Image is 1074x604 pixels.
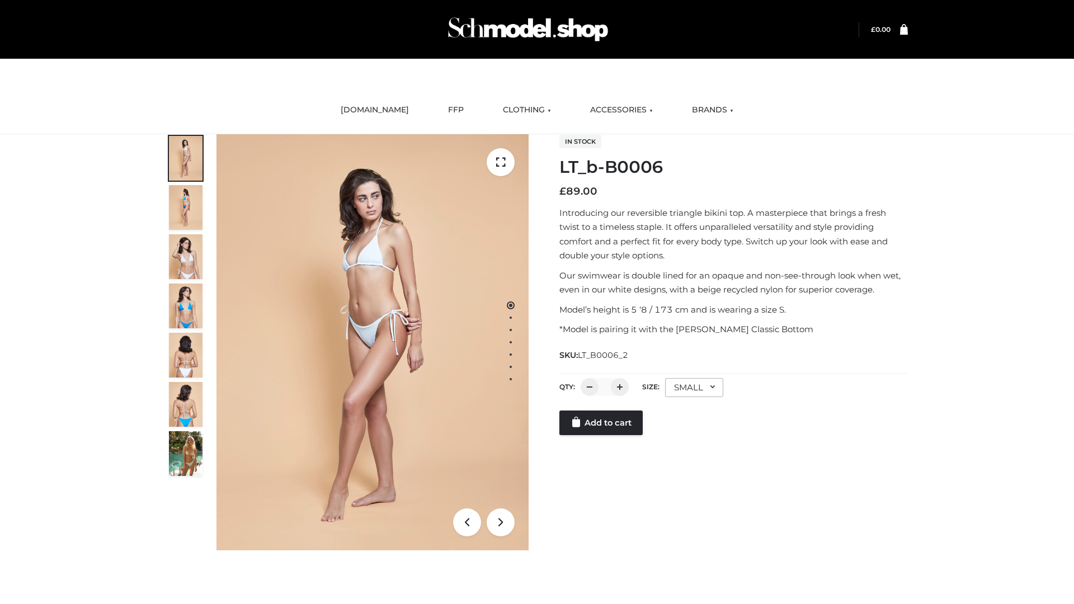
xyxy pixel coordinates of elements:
[169,284,202,328] img: ArielClassicBikiniTop_CloudNine_AzureSky_OW114ECO_4-scaled.jpg
[169,333,202,377] img: ArielClassicBikiniTop_CloudNine_AzureSky_OW114ECO_7-scaled.jpg
[559,206,908,263] p: Introducing our reversible triangle bikini top. A masterpiece that brings a fresh twist to a time...
[559,348,629,362] span: SKU:
[559,157,908,177] h1: LT_b-B0006
[169,136,202,181] img: ArielClassicBikiniTop_CloudNine_AzureSky_OW114ECO_1-scaled.jpg
[444,7,612,51] img: Schmodel Admin 964
[582,98,661,122] a: ACCESSORIES
[871,25,891,34] bdi: 0.00
[169,431,202,476] img: Arieltop_CloudNine_AzureSky2.jpg
[559,185,597,197] bdi: 89.00
[216,134,529,550] img: LT_b-B0006
[684,98,742,122] a: BRANDS
[169,185,202,230] img: ArielClassicBikiniTop_CloudNine_AzureSky_OW114ECO_2-scaled.jpg
[559,135,601,148] span: In stock
[169,234,202,279] img: ArielClassicBikiniTop_CloudNine_AzureSky_OW114ECO_3-scaled.jpg
[559,268,908,297] p: Our swimwear is double lined for an opaque and non-see-through look when wet, even in our white d...
[559,383,575,391] label: QTY:
[642,383,660,391] label: Size:
[578,350,628,360] span: LT_B0006_2
[871,25,875,34] span: £
[169,382,202,427] img: ArielClassicBikiniTop_CloudNine_AzureSky_OW114ECO_8-scaled.jpg
[871,25,891,34] a: £0.00
[559,410,643,435] a: Add to cart
[559,303,908,317] p: Model’s height is 5 ‘8 / 173 cm and is wearing a size S.
[559,322,908,337] p: *Model is pairing it with the [PERSON_NAME] Classic Bottom
[559,185,566,197] span: £
[440,98,472,122] a: FFP
[332,98,417,122] a: [DOMAIN_NAME]
[665,378,723,397] div: SMALL
[494,98,559,122] a: CLOTHING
